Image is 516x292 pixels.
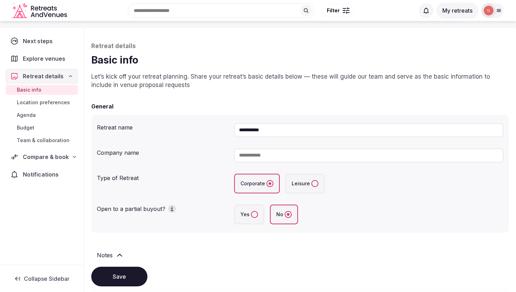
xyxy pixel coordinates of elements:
a: Agenda [6,110,78,120]
label: Corporate [234,174,280,193]
p: Let’s kick off your retreat planning. Share your retreat’s basic details below — these will guide... [91,73,509,89]
a: My retreats [436,7,478,14]
a: Notifications [6,167,78,182]
span: Filter [327,7,340,14]
span: Retreat details [23,72,64,80]
button: My retreats [436,2,478,19]
img: noemi [484,6,494,15]
label: Leisure [285,174,325,193]
label: No [270,205,298,224]
span: Budget [17,124,34,131]
div: Company name [97,146,229,157]
span: Notifications [23,170,61,179]
button: Collapse Sidebar [6,271,78,286]
span: Basic info [17,86,41,93]
div: Retreat name [97,120,229,132]
button: Leisure [311,180,318,187]
h1: Basic info [91,53,509,67]
a: Budget [6,123,78,133]
div: Open to a partial buyout? [97,202,229,213]
button: Save [91,267,147,286]
span: Location preferences [17,99,70,106]
span: Compare & book [23,153,69,161]
a: Basic info [6,85,78,95]
svg: Retreats and Venues company logo [12,3,68,19]
h2: Notes [97,251,113,259]
a: Explore venues [6,51,78,66]
a: Location preferences [6,98,78,107]
button: No [285,211,292,218]
div: Type of Retreat [97,171,229,182]
span: Team & collaboration [17,137,70,144]
label: Yes [234,205,264,224]
button: Yes [251,211,258,218]
span: Agenda [17,112,36,119]
span: Explore venues [23,54,68,63]
h2: General [91,102,113,111]
a: Visit the homepage [12,3,68,19]
button: Filter [322,4,354,17]
span: Next steps [23,37,55,45]
p: Retreat details [91,42,509,51]
a: Next steps [6,34,78,48]
span: Collapse Sidebar [24,275,70,282]
a: Team & collaboration [6,135,78,145]
button: Corporate [266,180,273,187]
